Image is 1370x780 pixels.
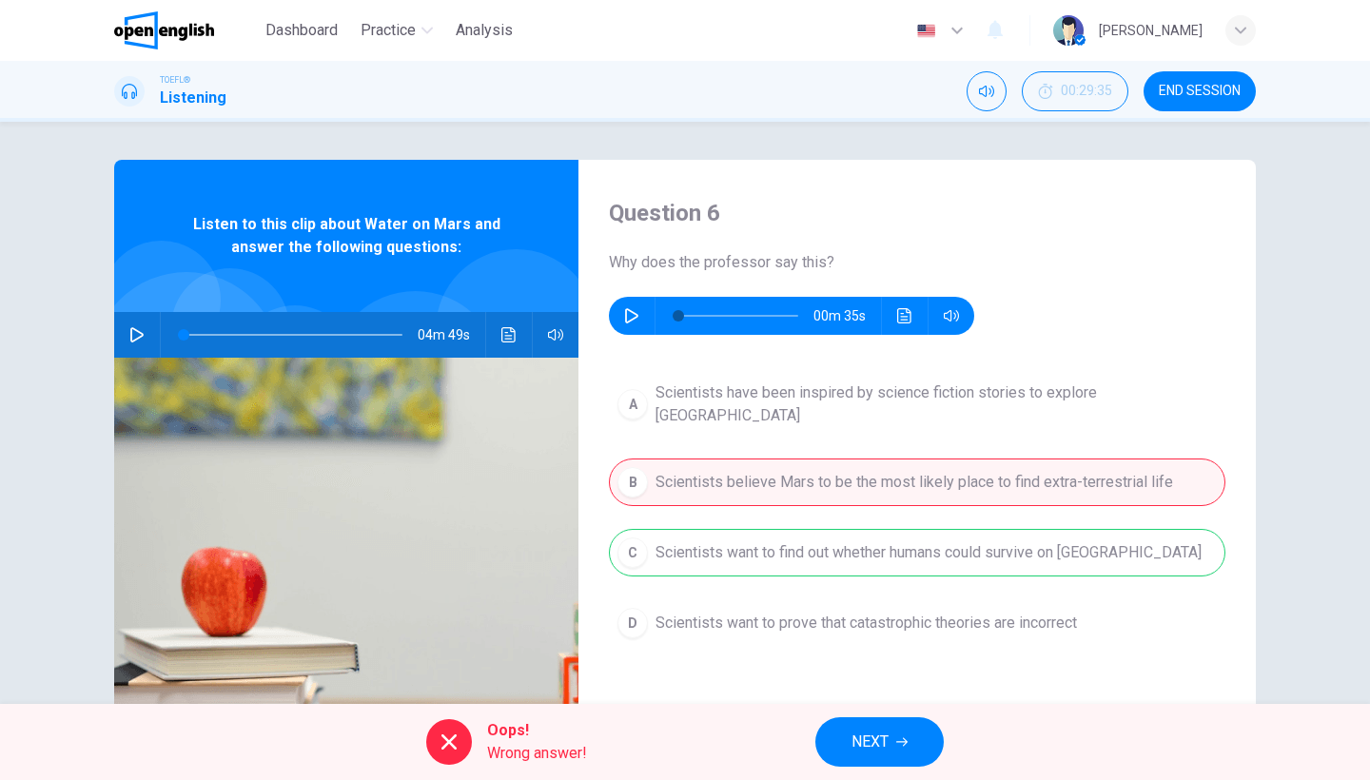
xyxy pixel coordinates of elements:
[815,717,944,767] button: NEXT
[448,13,520,48] button: Analysis
[1022,71,1128,111] div: Hide
[114,11,214,49] img: OpenEnglish logo
[1144,71,1256,111] button: END SESSION
[609,198,1225,228] h4: Question 6
[494,312,524,358] button: Click to see the audio transcription
[890,297,920,335] button: Click to see the audio transcription
[1159,84,1241,99] span: END SESSION
[487,719,587,742] span: Oops!
[361,19,416,42] span: Practice
[1061,84,1112,99] span: 00:29:35
[176,213,517,259] span: Listen to this clip about Water on Mars and answer the following questions:
[487,742,587,765] span: Wrong answer!
[967,71,1007,111] div: Mute
[1053,15,1084,46] img: Profile picture
[813,297,881,335] span: 00m 35s
[1099,19,1203,42] div: [PERSON_NAME]
[160,87,226,109] h1: Listening
[851,729,889,755] span: NEXT
[258,13,345,48] button: Dashboard
[456,19,513,42] span: Analysis
[114,11,258,49] a: OpenEnglish logo
[609,251,1225,274] span: Why does the professor say this?
[914,24,938,38] img: en
[265,19,338,42] span: Dashboard
[1022,71,1128,111] button: 00:29:35
[353,13,440,48] button: Practice
[418,312,485,358] span: 04m 49s
[160,73,190,87] span: TOEFL®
